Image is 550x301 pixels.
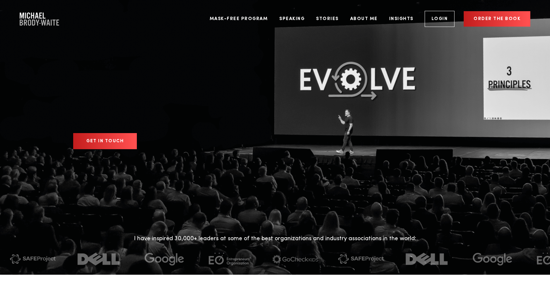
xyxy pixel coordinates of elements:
a: Login [425,11,455,27]
a: About Me [345,7,383,31]
a: Order the book [464,11,530,27]
a: Company Logo Company Logo [20,12,59,26]
a: Insights [384,7,418,31]
a: GET IN TOUCH [73,133,137,149]
a: Mask-Free Program [205,7,273,31]
a: Stories [311,7,344,31]
a: Speaking [274,7,309,31]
